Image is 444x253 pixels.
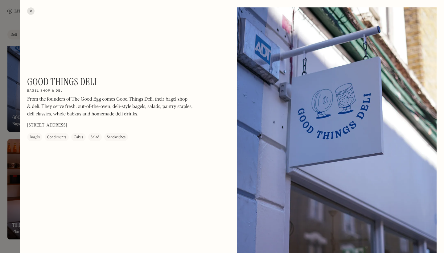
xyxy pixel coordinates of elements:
div: Sandwiches [107,134,125,140]
p: [STREET_ADDRESS] [27,122,67,129]
h2: Bagel shop & deli [27,89,64,93]
p: From the founders of The Good Egg comes Good Things Deli, their bagel shop & deli. They serve fre... [27,96,194,118]
h1: Good Things Deli [27,76,97,88]
div: Cakes [74,134,83,140]
div: Bagels [30,134,40,140]
div: Salad [91,134,99,140]
div: Condiments [47,134,66,140]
